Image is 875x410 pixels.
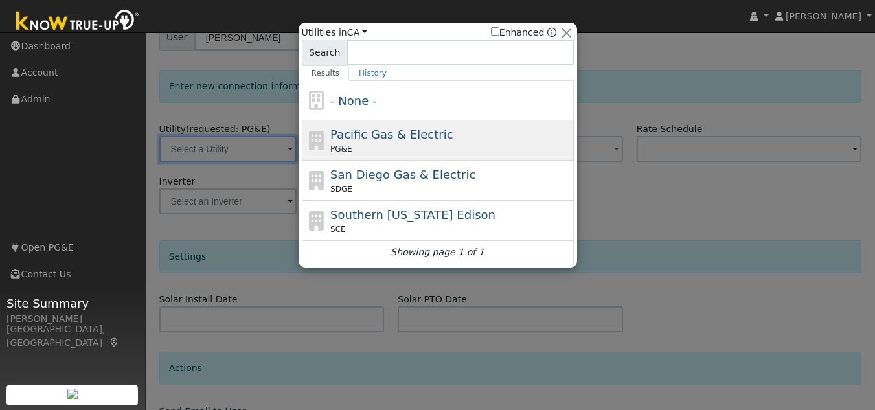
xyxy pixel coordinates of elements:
[330,208,495,222] span: Southern [US_STATE] Edison
[67,389,78,399] img: retrieve
[330,183,352,195] span: SDGE
[302,65,350,81] a: Results
[491,27,499,36] input: Enhanced
[491,26,545,40] label: Enhanced
[391,245,484,259] i: Showing page 1 of 1
[330,94,376,108] span: - None -
[330,223,346,235] span: SCE
[786,11,861,21] span: [PERSON_NAME]
[302,26,367,40] span: Utilities in
[6,295,139,312] span: Site Summary
[349,65,396,81] a: History
[109,337,120,348] a: Map
[10,7,146,36] img: Know True-Up
[6,312,139,326] div: [PERSON_NAME]
[347,27,367,38] a: CA
[302,40,348,65] span: Search
[330,168,475,181] span: San Diego Gas & Electric
[330,143,352,155] span: PG&E
[330,128,453,141] span: Pacific Gas & Electric
[6,323,139,350] div: [GEOGRAPHIC_DATA], [GEOGRAPHIC_DATA]
[547,27,556,38] a: Enhanced Providers
[491,26,557,40] span: Show enhanced providers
